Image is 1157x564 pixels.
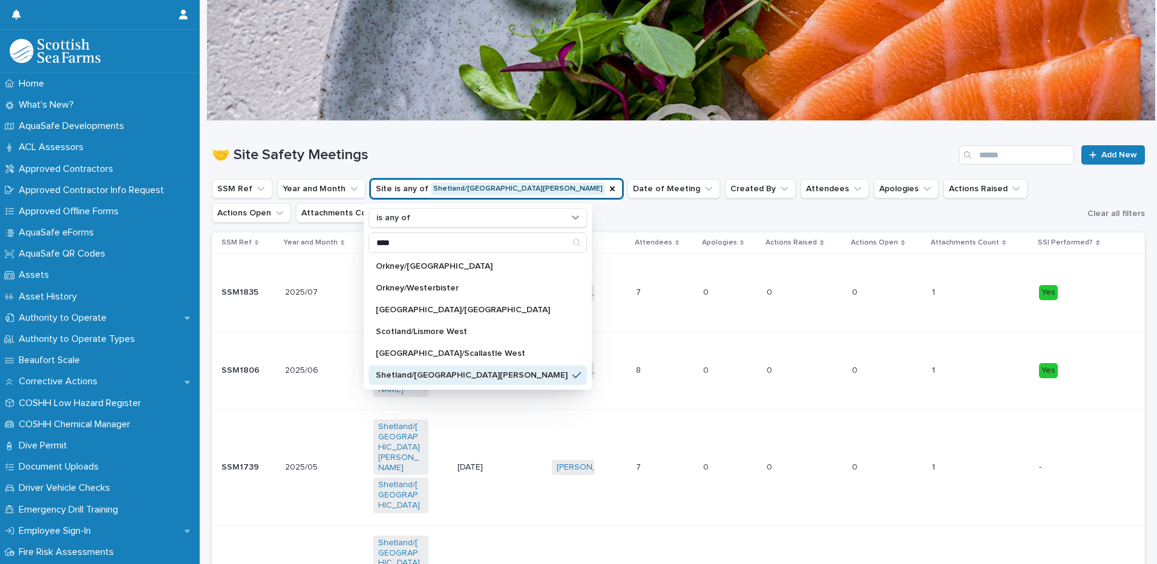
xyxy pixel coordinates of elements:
p: 7 [636,285,643,298]
p: 0 [703,285,711,298]
p: Scotland/Lismore West [376,327,568,336]
button: Year and Month [277,179,365,198]
div: Yes [1039,363,1058,378]
p: Authority to Operate Types [14,333,145,345]
a: [PERSON_NAME] [557,462,623,473]
p: 2025/06 [285,363,321,376]
p: ACL Assessors [14,142,93,153]
button: SSM Ref [212,179,272,198]
img: bPIBxiqnSb2ggTQWdOVV [10,39,100,63]
a: Add New [1081,145,1145,165]
p: Actions Open [851,236,898,249]
p: Apologies [702,236,737,249]
p: Year and Month [284,236,338,249]
p: SSM1739 [221,460,261,473]
tr: SSM1739SSM1739 2025/052025/05 Shetland/[GEOGRAPHIC_DATA][PERSON_NAME] Shetland/[GEOGRAPHIC_DATA] ... [212,410,1145,525]
p: Attendees [635,236,672,249]
p: 1 [932,363,937,376]
tr: SSM1806SSM1806 2025/062025/06 Shetland/[GEOGRAPHIC_DATA][PERSON_NAME] [DATE][PERSON_NAME] 88 00 0... [212,332,1145,410]
p: Shetland/[GEOGRAPHIC_DATA][PERSON_NAME] [376,371,568,379]
p: 8 [636,363,643,376]
p: 0 [703,460,711,473]
p: Employee Sign-In [14,525,100,537]
div: Yes [1039,285,1058,300]
button: Attachments Count [296,203,400,223]
button: Clear all filters [1083,205,1145,223]
p: SSM Ref [221,236,252,249]
p: Orkney/[GEOGRAPHIC_DATA] [376,262,568,271]
p: SSI Performed? [1038,236,1093,249]
tr: SSM1835SSM1835 2025/072025/07 Shetland/[GEOGRAPHIC_DATA][PERSON_NAME] [DATE][PERSON_NAME] 77 00 0... [212,254,1145,332]
p: COSHH Low Hazard Register [14,398,151,409]
p: Approved Contractors [14,163,123,175]
a: Shetland/[GEOGRAPHIC_DATA][PERSON_NAME] [378,422,424,473]
span: Add New [1101,151,1137,159]
p: 0 [852,285,860,298]
p: is any of [376,213,410,223]
p: Approved Offline Forms [14,206,128,217]
button: Attendees [801,179,869,198]
p: Actions Raised [765,236,817,249]
p: Authority to Operate [14,312,116,324]
button: Apologies [874,179,939,198]
p: 1 [932,460,937,473]
p: 0 [852,363,860,376]
button: Actions Open [212,203,291,223]
p: 2025/05 [285,460,320,473]
p: What's New? [14,99,84,111]
p: Approved Contractor Info Request [14,185,174,196]
p: Emergency Drill Training [14,504,128,516]
p: 0 [767,363,775,376]
a: Shetland/[GEOGRAPHIC_DATA] [378,480,424,510]
p: Dive Permit [14,440,77,451]
button: Date of Meeting [628,179,720,198]
p: Driver Vehicle Checks [14,482,120,494]
p: 0 [852,460,860,473]
p: Assets [14,269,59,281]
p: SSM1806 [221,363,262,376]
p: Document Uploads [14,461,108,473]
div: Search [369,232,587,253]
p: - [1039,462,1094,473]
span: Clear all filters [1087,209,1145,218]
p: AquaSafe QR Codes [14,248,115,260]
input: Search [959,145,1074,165]
p: SSM1835 [221,285,261,298]
p: Attachments Count [931,236,999,249]
button: Created By [725,179,796,198]
p: COSHH Chemical Manager [14,419,140,430]
p: AquaSafe Developments [14,120,134,132]
p: 0 [703,363,711,376]
p: [GEOGRAPHIC_DATA]/Scallastle West [376,349,568,358]
p: Asset History [14,291,87,303]
p: Fire Risk Assessments [14,546,123,558]
p: AquaSafe eForms [14,227,103,238]
p: Beaufort Scale [14,355,90,366]
p: 1 [932,285,937,298]
p: 0 [767,285,775,298]
p: [DATE] [457,462,513,473]
button: Actions Raised [943,179,1028,198]
p: 7 [636,460,643,473]
p: [GEOGRAPHIC_DATA]/[GEOGRAPHIC_DATA] [376,306,568,314]
p: Orkney/Westerbister [376,284,568,292]
p: Home [14,78,54,90]
input: Search [369,233,586,252]
button: Site [370,179,623,198]
p: 0 [767,460,775,473]
p: Corrective Actions [14,376,107,387]
p: 2025/07 [285,285,320,298]
h1: 🤝 Site Safety Meetings [212,146,954,164]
